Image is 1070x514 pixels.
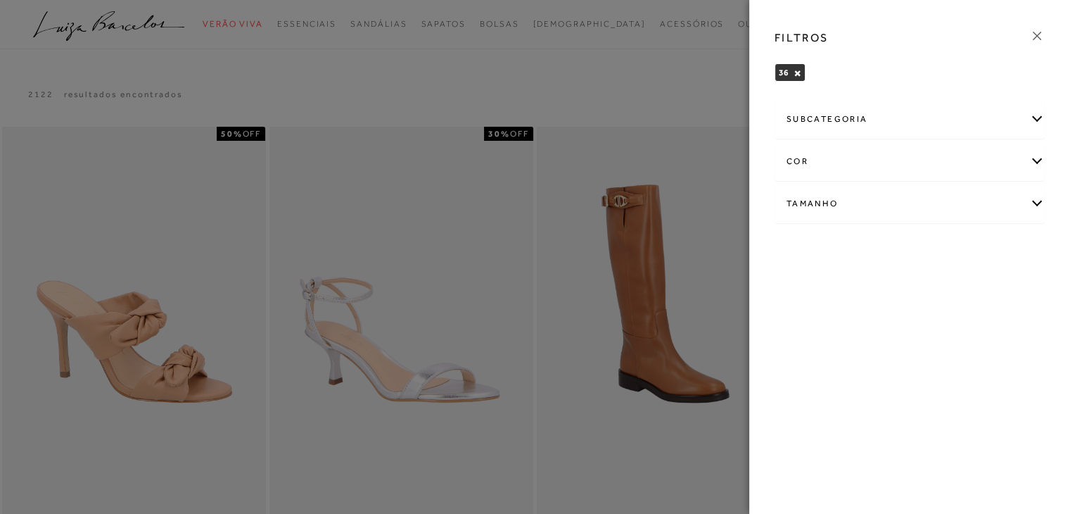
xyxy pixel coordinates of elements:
span: 36 [779,68,789,77]
div: cor [775,143,1044,180]
div: subcategoria [775,101,1044,138]
button: 36 Close [794,68,801,78]
h3: FILTROS [775,30,829,46]
div: Tamanho [775,185,1044,222]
